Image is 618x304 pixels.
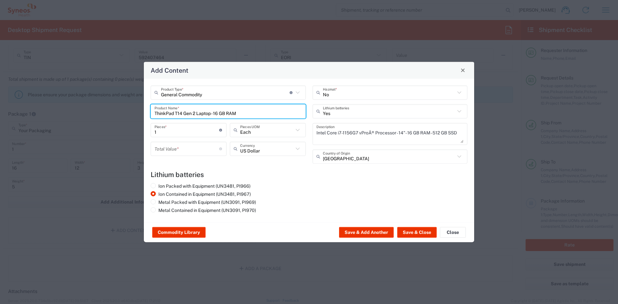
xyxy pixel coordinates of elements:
[152,227,206,237] button: Commodity Library
[440,227,466,237] button: Close
[151,65,188,75] h4: Add Content
[339,227,394,237] button: Save & Add Another
[151,199,256,205] label: Metal Packed with Equipment (UN3091, PI969)
[151,170,467,178] h4: Lithium batteries
[151,183,250,189] label: Ion Packed with Equipment (UN3481, PI966)
[397,227,437,237] button: Save & Close
[151,191,251,197] label: Ion Contained in Equipment (UN3481, PI967)
[151,207,256,213] label: Metal Contained in Equipment (UN3091, PI970)
[458,66,467,75] button: Close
